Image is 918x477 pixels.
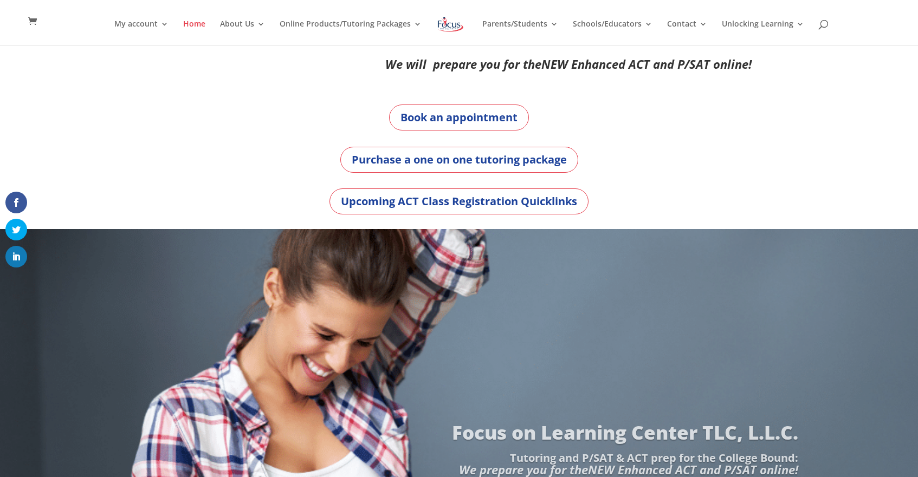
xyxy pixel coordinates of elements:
[452,408,798,433] a: Focus on Learning Center TLC, L.L.C.
[573,20,652,45] a: Schools/Educators
[436,15,464,34] img: Focus on Learning
[389,104,529,130] a: Book an appointment
[183,20,205,45] a: Home
[459,449,588,466] em: We prepare you for the
[220,20,265,45] a: About Us
[280,20,422,45] a: Online Products/Tutoring Packages
[541,56,752,72] em: NEW Enhanced ACT and P/SAT online!
[120,441,798,452] p: Tutoring and P/SAT & ACT prep for the College Bound:
[722,20,804,45] a: Unlocking Learning
[114,20,169,45] a: My account
[667,20,707,45] a: Contact
[385,56,541,72] em: We will prepare you for the
[340,147,578,173] a: Purchase a one on one tutoring package
[329,188,589,214] a: Upcoming ACT Class Registration Quicklinks
[482,20,558,45] a: Parents/Students
[588,449,798,466] em: NEW Enhanced ACT and P/SAT online!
